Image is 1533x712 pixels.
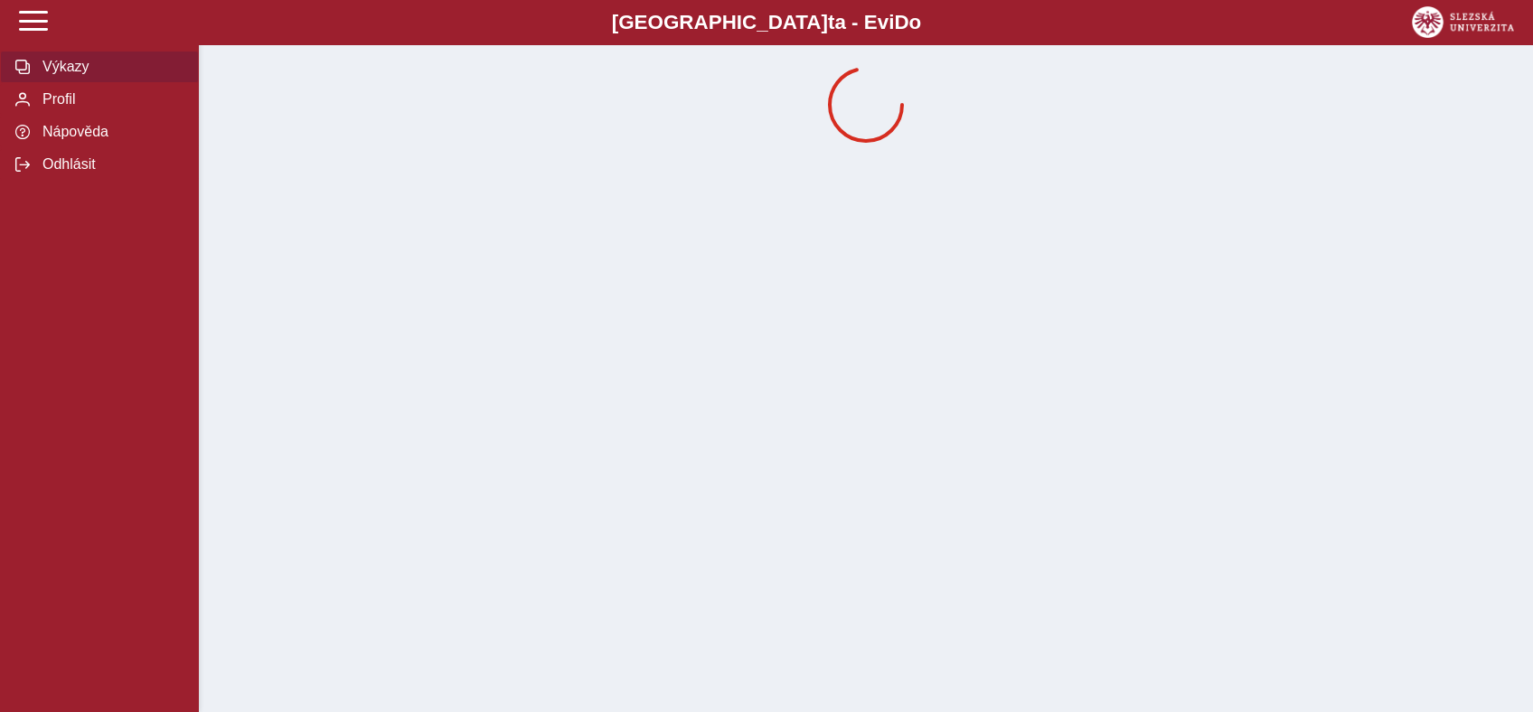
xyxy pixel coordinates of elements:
span: o [909,11,922,33]
b: [GEOGRAPHIC_DATA] a - Evi [54,11,1479,34]
span: Nápověda [37,124,183,140]
span: D [894,11,908,33]
span: t [828,11,834,33]
span: Odhlásit [37,156,183,173]
span: Profil [37,91,183,108]
img: logo_web_su.png [1412,6,1514,38]
span: Výkazy [37,59,183,75]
